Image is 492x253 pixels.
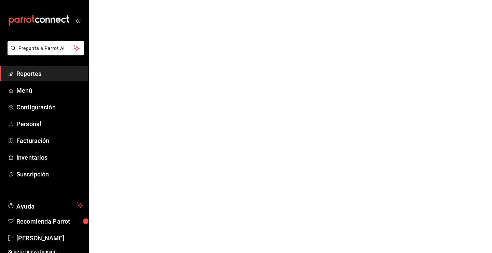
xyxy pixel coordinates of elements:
a: Pregunta a Parrot AI [5,50,84,57]
span: Pregunta a Parrot AI [18,45,73,52]
span: Ayuda [16,201,74,209]
span: Reportes [16,69,83,78]
span: Configuración [16,103,83,112]
span: [PERSON_NAME] [16,234,83,243]
span: Inventarios [16,153,83,162]
span: Recomienda Parrot [16,217,83,226]
button: open_drawer_menu [75,18,81,23]
span: Facturación [16,136,83,145]
span: Menú [16,86,83,95]
span: Suscripción [16,170,83,179]
span: Personal [16,119,83,129]
button: Pregunta a Parrot AI [8,41,84,55]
